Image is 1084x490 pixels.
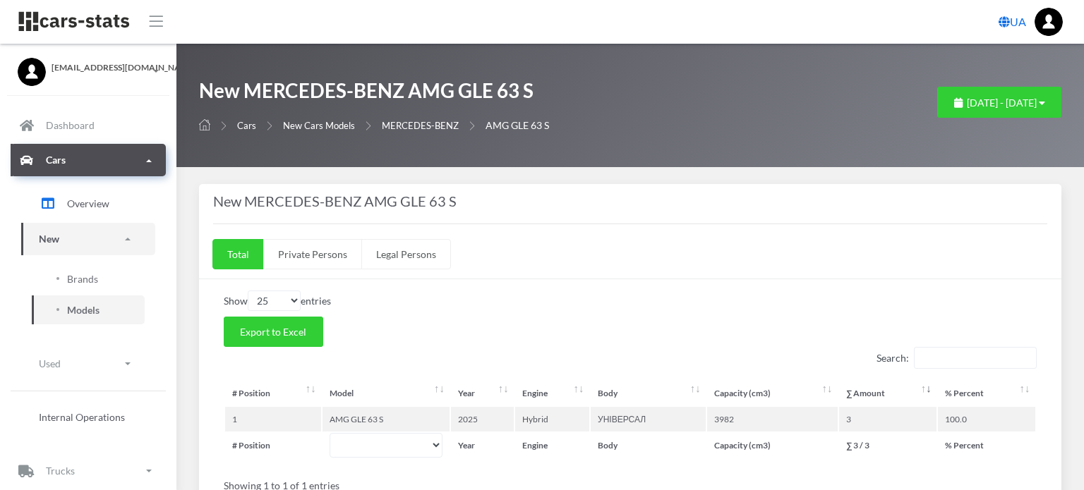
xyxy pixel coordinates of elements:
a: Brands [32,264,145,293]
span: Brands [67,271,98,286]
label: Search: [877,347,1037,369]
td: УНІВЕРСАЛ [591,407,706,431]
a: UA [993,8,1032,36]
a: Cars [11,145,166,177]
select: Showentries [248,290,301,311]
a: Overview [21,186,155,221]
th: Year [451,433,514,458]
button: [DATE] - [DATE] [937,87,1061,118]
a: Total [212,239,264,269]
th: % Percent [938,433,1035,458]
th: # Position [225,433,321,458]
span: AMG GLE 63 S [486,119,549,131]
th: #&nbsp;Position: activate to sort column ascending [225,381,321,405]
th: Capacity (cm3): activate to sort column ascending [707,381,838,405]
a: Cars [237,120,256,131]
th: Year: activate to sort column ascending [451,381,514,405]
p: New [39,231,59,248]
img: ... [1035,8,1063,36]
a: Models [32,295,145,324]
p: Trucks [46,463,75,480]
span: [EMAIL_ADDRESS][DOMAIN_NAME] [52,61,159,74]
span: Models [67,302,100,317]
td: 3 [839,407,937,431]
th: %&nbsp;Percent: activate to sort column ascending [938,381,1035,405]
a: MERCEDES-BENZ [382,120,459,131]
th: ∑ 3 / 3 [839,433,937,458]
span: Overview [67,196,109,211]
th: Body [591,433,706,458]
h4: New MERCEDES-BENZ AMG GLE 63 S [213,190,1047,212]
h1: New MERCEDES-BENZ AMG GLE 63 S [199,78,549,111]
a: Trucks [11,455,166,487]
input: Search: [914,347,1037,369]
label: Show entries [224,290,331,311]
a: [EMAIL_ADDRESS][DOMAIN_NAME] [18,58,159,74]
span: [DATE] - [DATE] [967,97,1037,109]
a: Internal Operations [21,403,155,431]
th: Model: activate to sort column ascending [323,381,450,405]
a: New Cars Models [283,120,355,131]
p: Dashboard [46,117,95,135]
th: Engine [515,433,589,458]
button: Export to Excel [224,317,323,348]
td: Hybrid [515,407,589,431]
span: Export to Excel [240,326,306,338]
td: 100.0 [938,407,1035,431]
a: Used [21,348,155,379]
th: ∑&nbsp;Amount: activate to sort column ascending [839,381,937,405]
td: 2025 [451,407,514,431]
td: 3982 [707,407,838,431]
a: Private Persons [263,239,362,269]
p: Used [39,355,61,372]
td: AMG GLE 63 S [323,407,450,431]
td: 1 [225,407,321,431]
img: navbar brand [18,11,131,32]
a: Dashboard [11,110,166,142]
p: Cars [46,152,66,169]
a: Legal Persons [361,239,451,269]
th: Engine: activate to sort column ascending [515,381,589,405]
span: Internal Operations [39,410,125,424]
th: Body: activate to sort column ascending [591,381,706,405]
th: Capacity (cm3) [707,433,838,458]
a: New [21,223,155,255]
